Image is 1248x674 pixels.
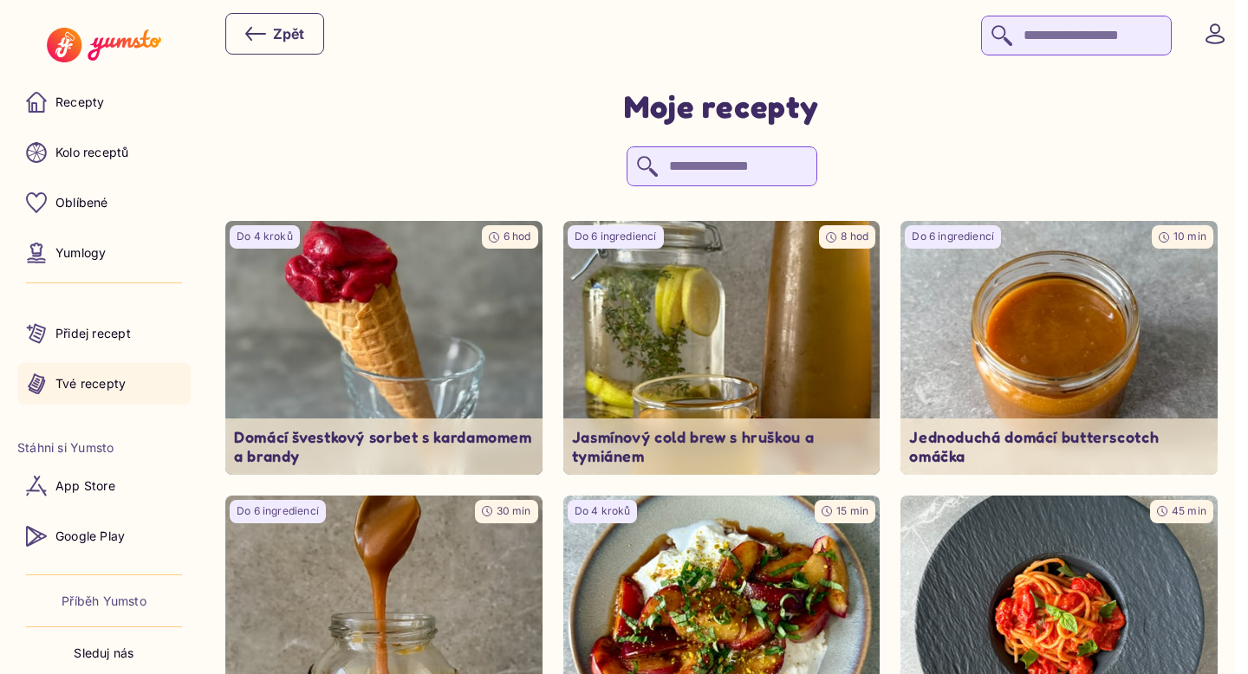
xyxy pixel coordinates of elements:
p: Do 6 ingrediencí [237,504,319,519]
p: Sleduj nás [74,645,133,662]
span: 15 min [836,504,868,517]
a: undefinedDo 6 ingrediencí10 minJednoduchá domácí butterscotch omáčka [900,221,1218,475]
span: 45 min [1172,504,1206,517]
img: Yumsto logo [47,28,160,62]
p: Do 4 kroků [575,504,631,519]
button: Zpět [225,13,324,55]
img: undefined [900,221,1218,475]
p: Do 4 kroků [237,230,293,244]
div: Zpět [245,23,304,44]
p: App Store [55,477,115,495]
a: Tvé recepty [17,363,191,405]
span: 10 min [1173,230,1206,243]
img: undefined [225,221,543,475]
li: Stáhni si Yumsto [17,439,191,457]
h1: Moje recepty [624,87,819,126]
p: Domácí švestkový sorbet s kardamomem a brandy [234,427,534,466]
span: 6 hod [504,230,531,243]
a: Yumlogy [17,232,191,274]
a: Recepty [17,81,191,123]
img: undefined [563,221,881,475]
p: Google Play [55,528,125,545]
a: Příběh Yumsto [62,593,146,610]
a: Oblíbené [17,182,191,224]
a: undefinedDo 6 ingrediencí8 hodJasmínový cold brew s hruškou a tymiánem [563,221,881,475]
a: Přidej recept [17,313,191,354]
p: Jasmínový cold brew s hruškou a tymiánem [572,427,872,466]
a: App Store [17,465,191,507]
p: Do 6 ingrediencí [912,230,994,244]
span: 8 hod [841,230,868,243]
p: Přidej recept [55,325,131,342]
p: Jednoduchá domácí butterscotch omáčka [909,427,1209,466]
p: Tvé recepty [55,375,126,392]
p: Do 6 ingrediencí [575,230,657,244]
p: Yumlogy [55,244,106,262]
p: Recepty [55,94,104,111]
a: Kolo receptů [17,132,191,173]
span: 30 min [497,504,531,517]
p: Oblíbené [55,194,108,211]
a: undefinedDo 4 kroků6 hodDomácí švestkový sorbet s kardamomem a brandy [225,221,543,475]
p: Kolo receptů [55,144,129,161]
a: Google Play [17,515,191,557]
